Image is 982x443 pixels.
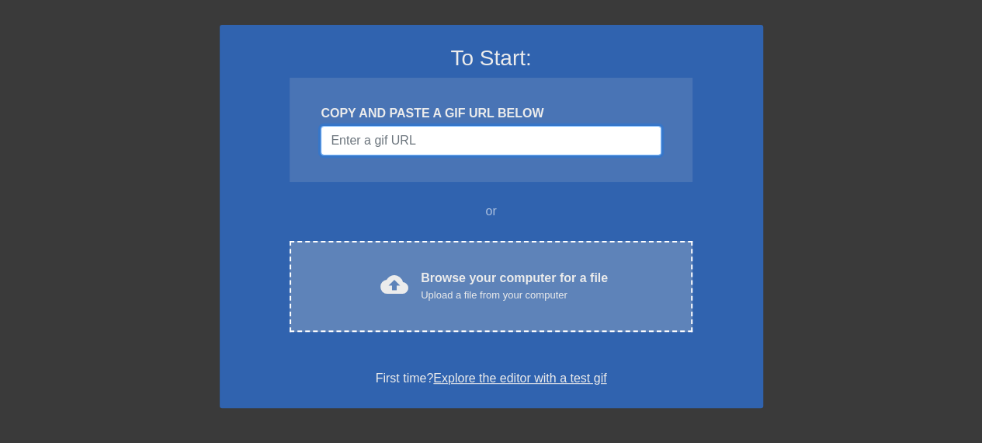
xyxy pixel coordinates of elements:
div: Browse your computer for a file [421,269,608,303]
input: Username [321,126,661,155]
div: Upload a file from your computer [421,288,608,303]
div: COPY AND PASTE A GIF URL BELOW [321,104,661,123]
div: First time? [240,369,743,388]
a: Explore the editor with a test gif [433,371,606,385]
div: or [260,202,723,221]
h3: To Start: [240,45,743,72]
span: cloud_upload [380,270,408,298]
